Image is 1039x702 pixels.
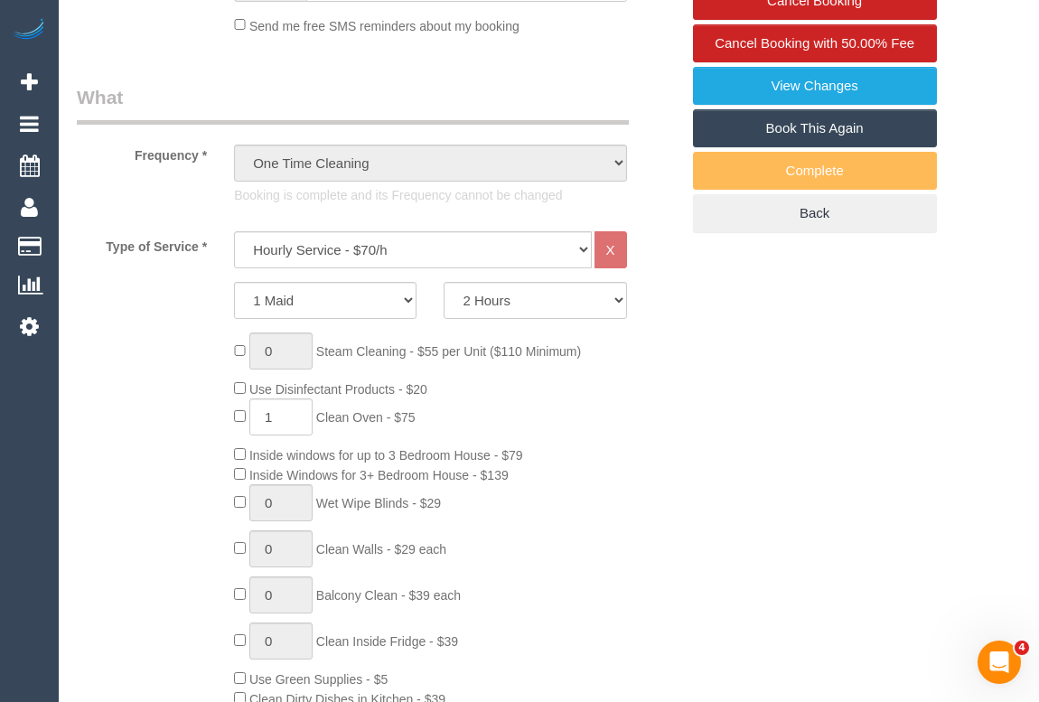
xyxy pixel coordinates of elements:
[1015,641,1029,655] span: 4
[316,344,581,359] span: Steam Cleaning - $55 per Unit ($110 Minimum)
[316,496,441,510] span: Wet Wipe Blinds - $29
[249,448,523,463] span: Inside windows for up to 3 Bedroom House - $79
[234,186,626,204] p: Booking is complete and its Frequency cannot be changed
[63,140,220,164] label: Frequency *
[693,194,937,232] a: Back
[316,542,446,557] span: Clean Walls - $29 each
[249,468,509,482] span: Inside Windows for 3+ Bedroom House - $139
[693,24,937,62] a: Cancel Booking with 50.00% Fee
[693,67,937,105] a: View Changes
[249,672,388,687] span: Use Green Supplies - $5
[249,18,519,33] span: Send me free SMS reminders about my booking
[77,84,629,125] legend: What
[63,231,220,256] label: Type of Service *
[715,35,914,51] span: Cancel Booking with 50.00% Fee
[316,410,416,425] span: Clean Oven - $75
[11,18,47,43] img: Automaid Logo
[978,641,1021,684] iframe: Intercom live chat
[316,588,461,603] span: Balcony Clean - $39 each
[316,634,458,649] span: Clean Inside Fridge - $39
[693,109,937,147] a: Book This Again
[249,382,427,397] span: Use Disinfectant Products - $20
